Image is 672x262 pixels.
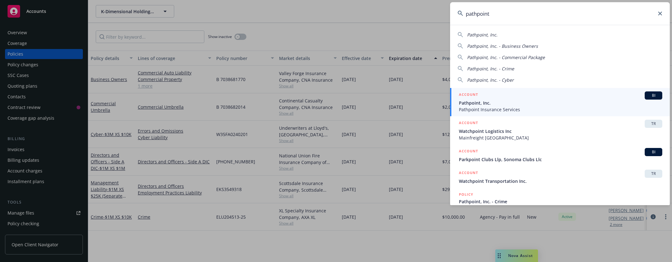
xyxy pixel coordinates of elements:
h5: ACCOUNT [459,148,478,156]
span: Pathpoint, Inc. - Cyber [467,77,514,83]
input: Search... [450,2,670,25]
h5: ACCOUNT [459,170,478,177]
a: POLICYPathpoint, Inc. - Crime107180205, [DATE]-[DATE] [450,188,670,215]
a: ACCOUNTBIPathpoint, Inc.Pathpoint Insurance Services [450,88,670,116]
span: Pathpoint, Inc. [459,100,662,106]
a: ACCOUNTTRWatchpoint Transportation Inc. [450,166,670,188]
span: TR [647,121,660,127]
h5: POLICY [459,191,473,198]
span: Pathpoint, Inc. - Business Owners [467,43,538,49]
span: TR [647,171,660,177]
h5: ACCOUNT [459,91,478,99]
span: Watchpoint Transportation Inc. [459,178,662,184]
span: Pathpoint, Inc. - Crime [459,198,662,205]
span: 107180205, [DATE]-[DATE] [459,205,662,211]
span: BI [647,149,660,155]
a: ACCOUNTBIParkpoint Clubs Llp, Sonoma Clubs Llc [450,145,670,166]
span: BI [647,93,660,98]
span: Pathpoint, Inc. [467,32,497,38]
span: Parkpoint Clubs Llp, Sonoma Clubs Llc [459,156,662,163]
span: Watchpoint Logistics Inc [459,128,662,134]
span: Mainfreight [GEOGRAPHIC_DATA] [459,134,662,141]
h5: ACCOUNT [459,120,478,127]
span: Pathpoint, Inc. - Crime [467,66,514,72]
span: Pathpoint, Inc. - Commercial Package [467,54,545,60]
span: Pathpoint Insurance Services [459,106,662,113]
a: ACCOUNTTRWatchpoint Logistics IncMainfreight [GEOGRAPHIC_DATA] [450,116,670,145]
